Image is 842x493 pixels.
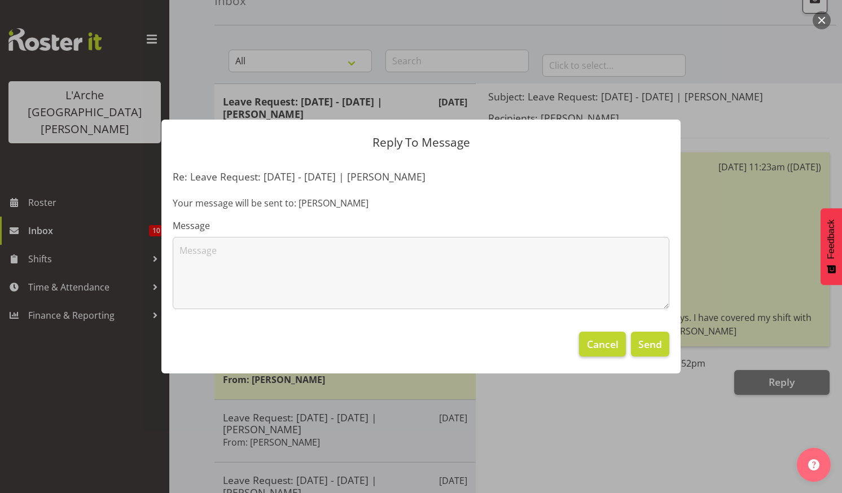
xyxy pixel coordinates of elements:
img: help-xxl-2.png [808,459,819,470]
button: Send [631,332,669,356]
span: Cancel [587,337,619,351]
p: Your message will be sent to: [PERSON_NAME] [173,196,669,210]
label: Message [173,219,669,232]
span: Feedback [826,219,836,259]
button: Cancel [579,332,625,356]
span: Send [638,337,662,351]
h5: Re: Leave Request: [DATE] - [DATE] | [PERSON_NAME] [173,170,669,183]
p: Reply To Message [173,137,669,148]
button: Feedback - Show survey [821,208,842,285]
